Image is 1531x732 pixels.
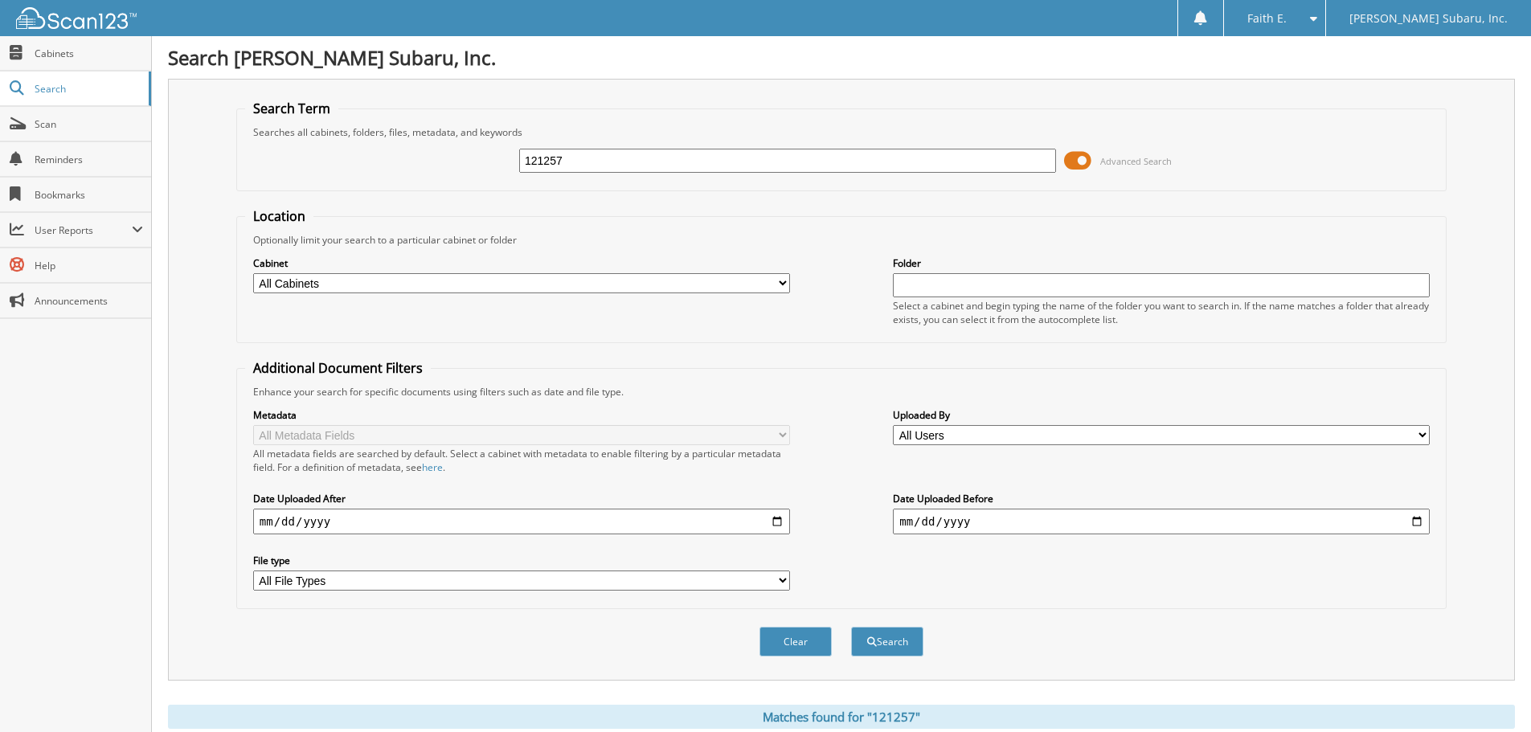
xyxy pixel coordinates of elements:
[245,233,1438,247] div: Optionally limit your search to a particular cabinet or folder
[16,7,137,29] img: scan123-logo-white.svg
[245,207,313,225] legend: Location
[245,100,338,117] legend: Search Term
[1247,14,1287,23] span: Faith E.
[893,492,1430,505] label: Date Uploaded Before
[893,408,1430,422] label: Uploaded By
[893,509,1430,534] input: end
[35,47,143,60] span: Cabinets
[253,447,790,474] div: All metadata fields are searched by default. Select a cabinet with metadata to enable filtering b...
[35,188,143,202] span: Bookmarks
[253,256,790,270] label: Cabinet
[35,117,143,131] span: Scan
[893,256,1430,270] label: Folder
[168,44,1515,71] h1: Search [PERSON_NAME] Subaru, Inc.
[253,554,790,567] label: File type
[893,299,1430,326] div: Select a cabinet and begin typing the name of the folder you want to search in. If the name match...
[759,627,832,656] button: Clear
[245,385,1438,399] div: Enhance your search for specific documents using filters such as date and file type.
[245,359,431,377] legend: Additional Document Filters
[35,294,143,308] span: Announcements
[1100,155,1172,167] span: Advanced Search
[35,223,132,237] span: User Reports
[253,509,790,534] input: start
[851,627,923,656] button: Search
[35,259,143,272] span: Help
[1349,14,1508,23] span: [PERSON_NAME] Subaru, Inc.
[168,705,1515,729] div: Matches found for "121257"
[35,82,141,96] span: Search
[253,408,790,422] label: Metadata
[245,125,1438,139] div: Searches all cabinets, folders, files, metadata, and keywords
[35,153,143,166] span: Reminders
[422,460,443,474] a: here
[253,492,790,505] label: Date Uploaded After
